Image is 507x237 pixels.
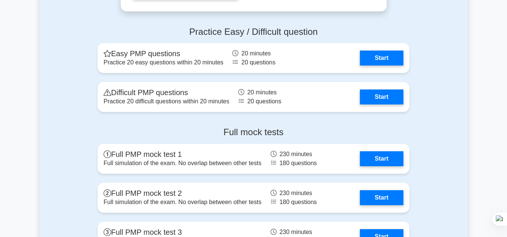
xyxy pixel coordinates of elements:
a: Start [360,151,403,166]
a: Start [360,51,403,66]
h4: Full mock tests [98,127,409,138]
a: Start [360,190,403,205]
a: Start [360,89,403,104]
h4: Practice Easy / Difficult question [98,27,409,37]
